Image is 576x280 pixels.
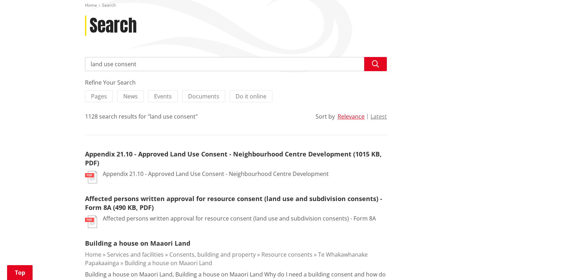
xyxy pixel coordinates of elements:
a: Top [7,265,33,280]
input: Search input [85,57,387,71]
a: Services and facilities [107,251,164,258]
img: document-pdf.svg [85,216,97,228]
span: Documents [188,92,219,100]
a: Resource consents [261,251,312,258]
span: News [123,92,138,100]
span: Search [102,2,116,8]
img: document-pdf.svg [85,171,97,183]
a: Appendix 21.10 - Approved Land Use Consent - Neighbourhood Centre Development (1015 KB, PDF) [85,150,382,167]
nav: breadcrumb [85,2,491,8]
a: Building a house on Maaori Land [125,259,212,267]
a: Home [85,251,101,258]
span: Events [154,92,172,100]
p: Affected persons written approval for resource consent (land use and subdivision consents) - Form 8A [103,214,376,223]
div: Refine Your Search [85,78,387,87]
a: Affected persons written approval for resource consent (land use and subdivision consents) - Form... [85,194,382,212]
a: Consents, building and property [169,251,256,258]
a: Building a house on Maaori Land [85,239,190,247]
button: Latest [371,113,387,120]
h1: Search [90,16,137,36]
a: Home [85,2,97,8]
a: Te Whakawhanake Papakaainga [85,251,368,267]
div: Sort by [316,112,335,121]
span: Do it online [236,92,266,100]
div: 1128 search results for "land use consent" [85,112,198,121]
iframe: Messenger Launcher [543,250,569,276]
span: Pages [91,92,107,100]
p: Appendix 21.10 - Approved Land Use Consent - Neighbourhood Centre Development [103,170,329,178]
button: Relevance [338,113,365,120]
